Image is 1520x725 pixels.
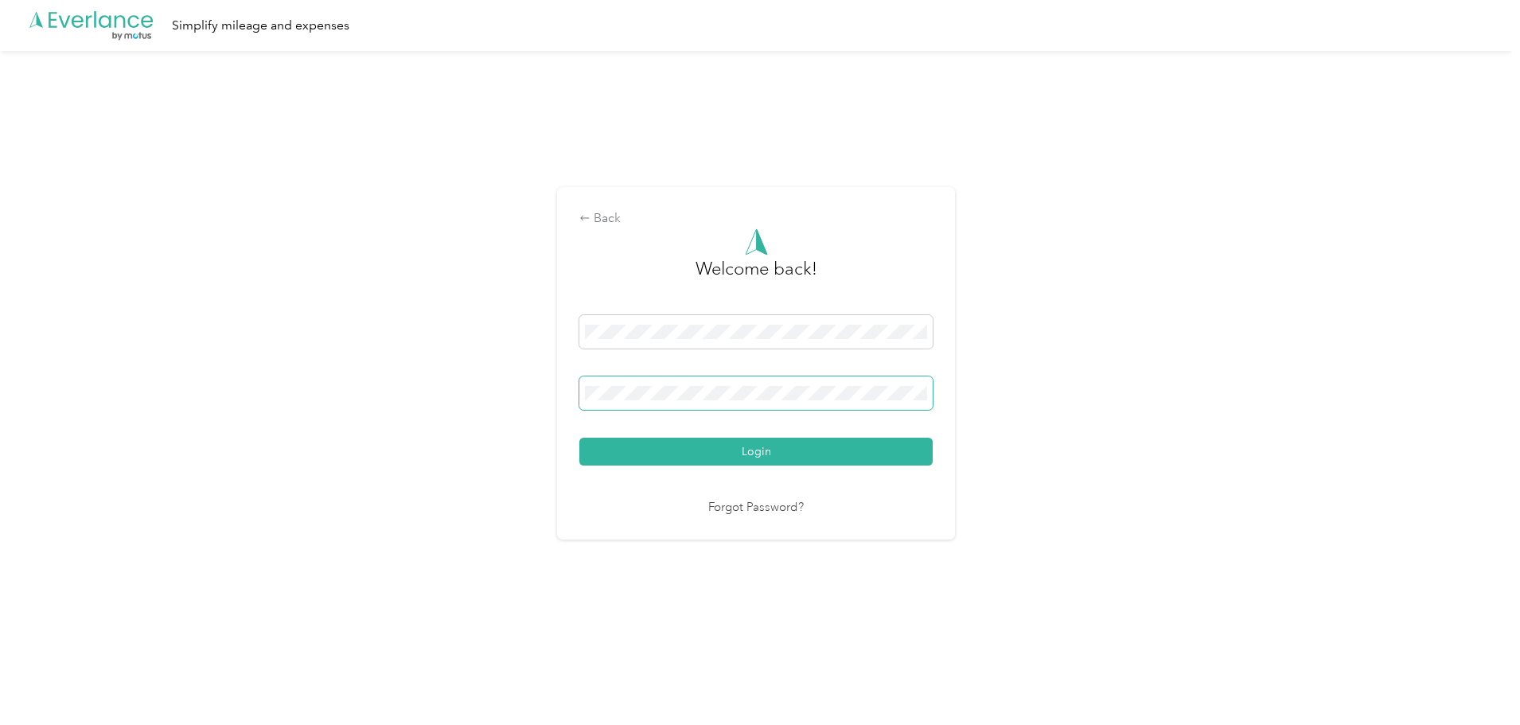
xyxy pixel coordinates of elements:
div: Back [579,209,933,228]
a: Forgot Password? [708,499,804,517]
iframe: Everlance-gr Chat Button Frame [1431,636,1520,725]
div: Simplify mileage and expenses [172,16,349,36]
button: Login [579,438,933,466]
h3: greeting [696,255,817,298]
